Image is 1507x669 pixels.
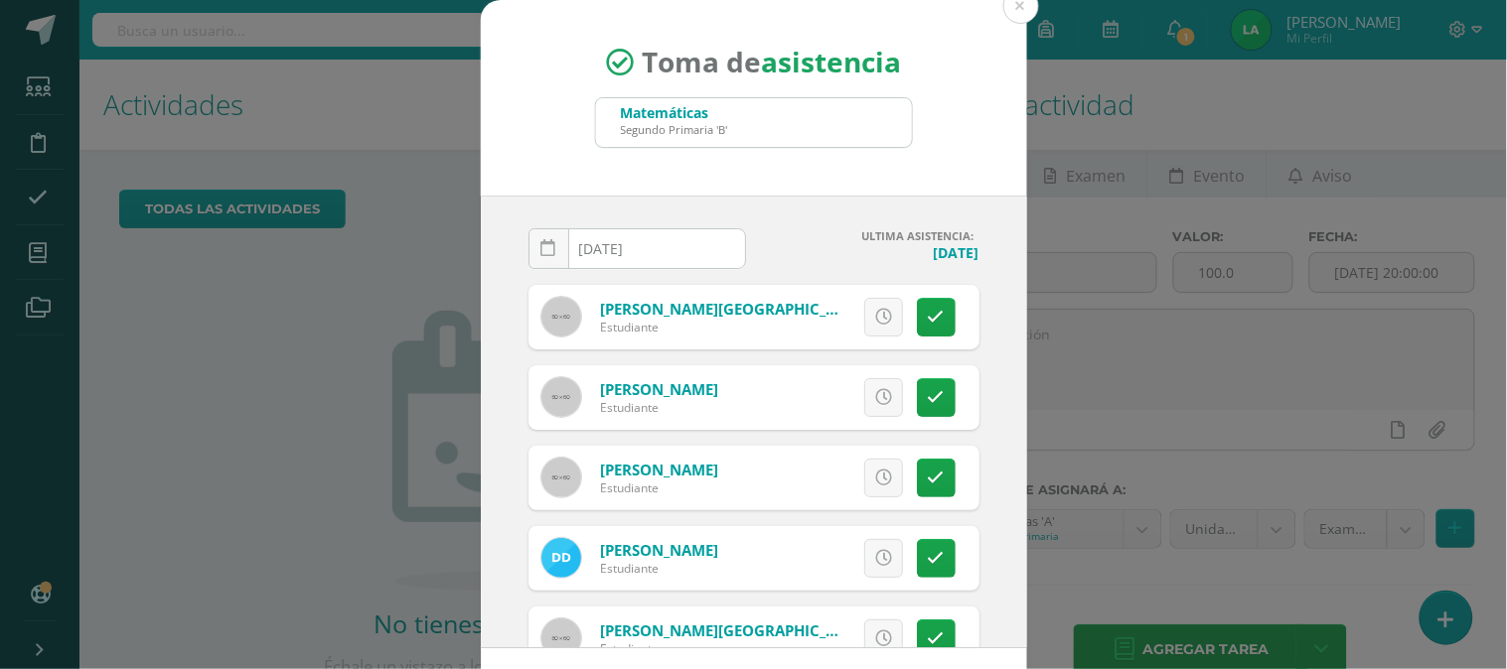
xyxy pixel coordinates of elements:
img: 60x60 [541,297,581,336]
strong: asistencia [761,44,901,81]
h4: ULTIMA ASISTENCIA: [762,228,980,243]
a: [PERSON_NAME][GEOGRAPHIC_DATA] [600,299,870,319]
a: [PERSON_NAME] [600,379,718,399]
div: Estudiante [600,640,838,657]
a: [PERSON_NAME][GEOGRAPHIC_DATA] [600,620,870,640]
div: Estudiante [600,560,718,577]
span: Toma de [642,44,901,81]
div: Matemáticas [621,103,728,122]
div: Estudiante [600,479,718,496]
div: Segundo Primaria 'B' [621,122,728,137]
img: 60x60 [541,458,581,497]
input: Busca un grado o sección aquí... [596,98,912,147]
div: Estudiante [600,319,838,335]
div: Estudiante [600,399,718,416]
h4: [DATE] [762,243,980,262]
img: 60x60 [541,618,581,658]
input: Fecha de Inasistencia [529,229,745,268]
img: 48b04442815e72c7a9d78010cab19e0f.png [541,538,581,578]
img: 60x60 [541,377,581,417]
a: [PERSON_NAME] [600,540,718,560]
a: [PERSON_NAME] [600,460,718,479]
